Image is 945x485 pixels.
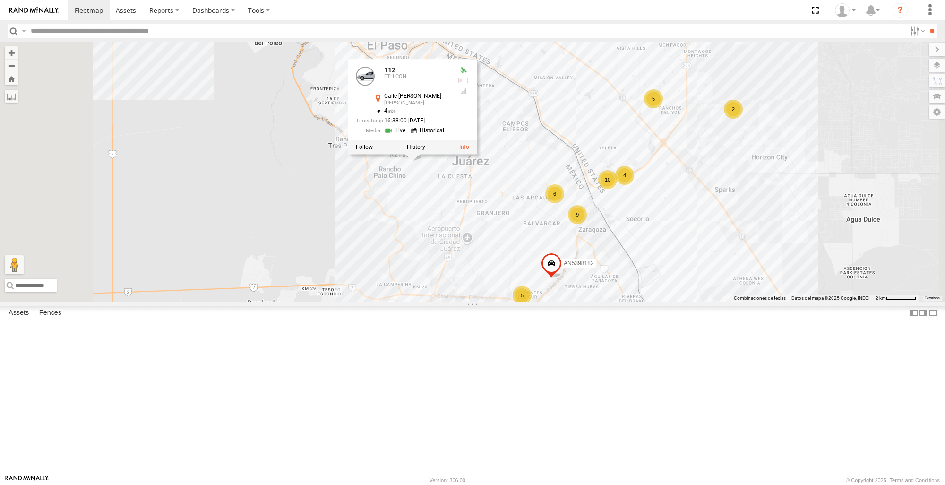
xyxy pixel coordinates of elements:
div: eramir69 . [832,3,859,17]
div: 5 [513,286,532,305]
label: Hide Summary Table [928,306,938,320]
a: View Asset Details [459,144,469,150]
label: Realtime tracking of Asset [356,144,373,150]
a: View Asset Details [356,67,375,86]
label: Map Settings [929,105,945,119]
a: Terms and Conditions [890,477,940,483]
div: Last Event GSM Signal Strength [458,87,469,95]
span: 2 km [876,295,886,301]
div: Valid GPS Fix [458,67,469,74]
div: © Copyright 2025 - [846,477,940,483]
div: Date/time of location update [356,118,450,124]
button: Zoom Home [5,72,18,85]
span: 4 [384,107,396,114]
i: ? [893,3,908,18]
button: Arrastra al hombrecito al mapa para abrir Street View [5,255,24,274]
label: Fences [34,307,66,320]
div: 4 [615,166,634,185]
label: Measure [5,90,18,103]
a: Términos (se abre en una nueva pestaña) [925,296,940,300]
label: Search Query [20,24,27,38]
div: 6 [545,184,564,203]
img: rand-logo.svg [9,7,59,14]
a: Visit our Website [5,476,49,485]
div: 2 [724,100,743,119]
button: Escala del mapa: 2 km por 61 píxeles [873,295,919,302]
button: Zoom out [5,59,18,72]
a: View Live Media Streams [384,126,408,135]
label: Dock Summary Table to the Right [919,306,928,320]
button: Combinaciones de teclas [734,295,786,302]
div: 9 [568,205,587,224]
div: ETHICON [384,74,450,79]
div: 5 [644,89,663,108]
label: Dock Summary Table to the Left [909,306,919,320]
label: Search Filter Options [906,24,927,38]
span: Datos del mapa ©2025 Google, INEGI [791,295,870,301]
div: No voltage information received from this device. [458,77,469,85]
div: Calle [PERSON_NAME] [384,93,450,99]
a: View Historical Media Streams [411,126,447,135]
label: Assets [4,307,34,320]
span: AN5398182 [564,260,593,267]
div: 10 [598,170,617,189]
div: [PERSON_NAME] [384,100,450,106]
a: 112 [384,66,395,74]
button: Zoom in [5,46,18,59]
label: View Asset History [407,144,425,150]
div: Version: 306.00 [430,477,465,483]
